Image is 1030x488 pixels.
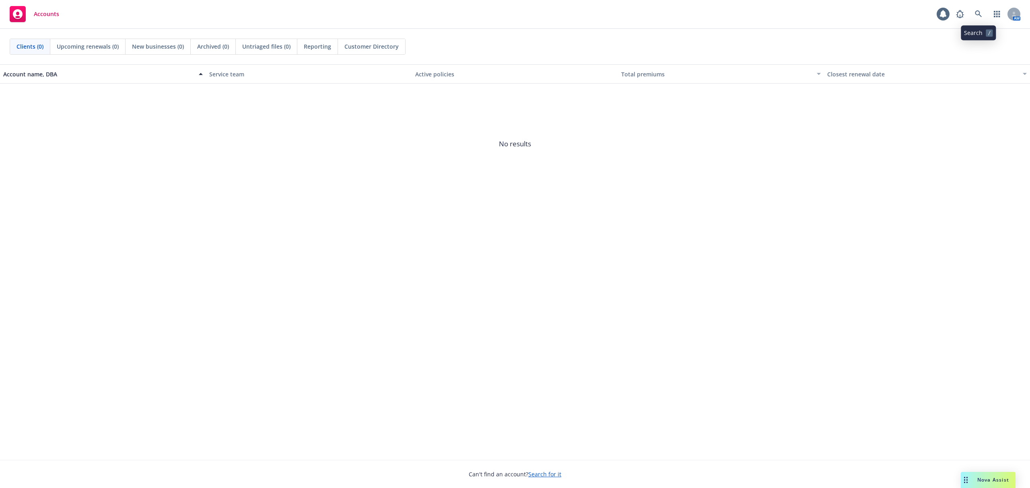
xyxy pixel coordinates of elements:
a: Search for it [528,470,561,478]
span: Can't find an account? [469,470,561,478]
span: Upcoming renewals (0) [57,42,119,51]
span: Customer Directory [344,42,399,51]
div: Drag to move [961,472,971,488]
button: Service team [206,64,412,84]
button: Active policies [412,64,618,84]
span: Reporting [304,42,331,51]
span: Clients (0) [16,42,43,51]
a: Report a Bug [952,6,968,22]
span: Accounts [34,11,59,17]
span: Nova Assist [977,476,1009,483]
button: Nova Assist [961,472,1016,488]
div: Total premiums [621,70,812,78]
div: Active policies [415,70,615,78]
div: Service team [209,70,409,78]
div: Closest renewal date [827,70,1018,78]
div: Account name, DBA [3,70,194,78]
button: Closest renewal date [824,64,1030,84]
a: Switch app [989,6,1005,22]
span: Archived (0) [197,42,229,51]
a: Accounts [6,3,62,25]
span: Untriaged files (0) [242,42,290,51]
button: Total premiums [618,64,824,84]
a: Search [970,6,987,22]
span: New businesses (0) [132,42,184,51]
